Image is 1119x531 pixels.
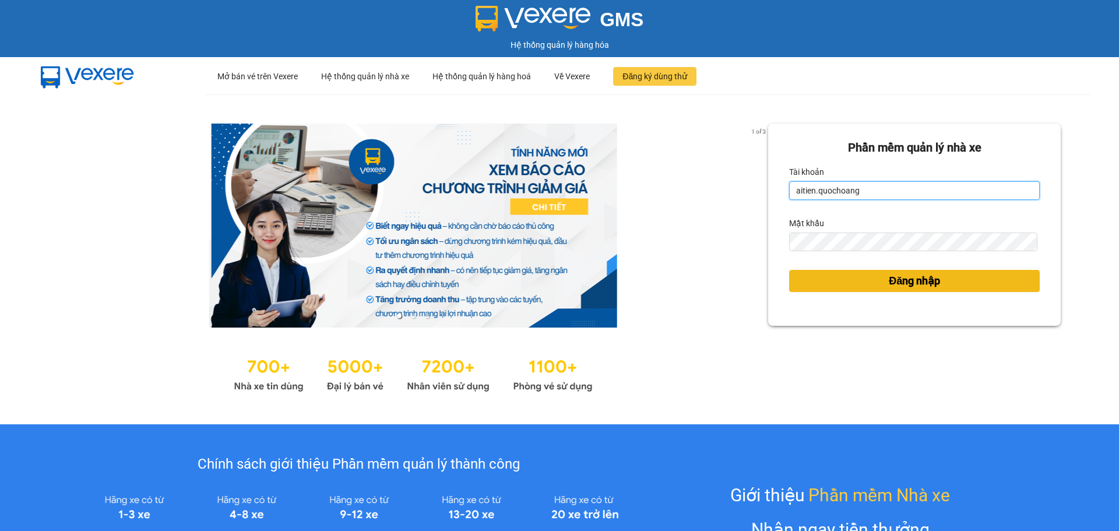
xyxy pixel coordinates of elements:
[748,124,768,139] p: 1 of 3
[789,139,1040,157] div: Phần mềm quản lý nhà xe
[432,58,531,95] div: Hệ thống quản lý hàng hoá
[600,9,643,30] span: GMS
[425,314,430,318] li: slide item 3
[889,273,940,289] span: Đăng nhập
[789,181,1040,200] input: Tài khoản
[397,314,402,318] li: slide item 1
[476,6,591,31] img: logo 2
[789,270,1040,292] button: Đăng nhập
[234,351,593,395] img: Statistics.png
[613,67,696,86] button: Đăng ký dùng thử
[730,481,950,509] div: Giới thiệu
[217,58,298,95] div: Mở bán vé trên Vexere
[321,58,409,95] div: Hệ thống quản lý nhà xe
[789,163,824,181] label: Tài khoản
[554,58,590,95] div: Về Vexere
[789,233,1037,251] input: Mật khẩu
[58,124,75,328] button: previous slide / item
[411,314,416,318] li: slide item 2
[29,57,146,96] img: mbUUG5Q.png
[78,453,639,476] div: Chính sách giới thiệu Phần mềm quản lý thành công
[808,481,950,509] span: Phần mềm Nhà xe
[789,214,824,233] label: Mật khẩu
[622,70,687,83] span: Đăng ký dùng thử
[476,17,644,27] a: GMS
[3,38,1116,51] div: Hệ thống quản lý hàng hóa
[752,124,768,328] button: next slide / item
